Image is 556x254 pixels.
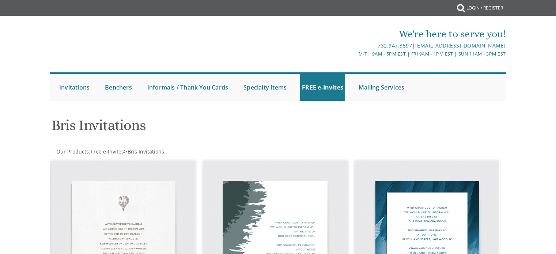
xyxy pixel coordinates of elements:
a: Mailing Services [357,74,406,101]
div: M-Th 9am - 5pm EST | Fri 9am - 1pm EST | Sun 11am - 3pm EST [203,50,506,58]
span: Bris Invitations [128,148,164,155]
a: 732.947.3597 [378,42,412,49]
div: : [50,148,278,155]
a: FREE e-Invites [300,74,345,101]
a: Our Products [56,148,89,155]
span: > [124,148,164,155]
a: [EMAIL_ADDRESS][DOMAIN_NAME] [415,42,506,49]
a: Bris Invitations [127,148,164,155]
a: Informals / Thank You Cards [145,74,230,101]
div: | [203,41,506,50]
a: Benchers [103,74,134,101]
div: We're here to serve you! [203,27,506,41]
a: Free e-Invites [90,148,124,155]
h1: Bris Invitations [52,117,350,139]
span: Free e-Invites [91,148,124,155]
a: Specialty Items [242,74,288,101]
a: Invitations [57,74,91,101]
